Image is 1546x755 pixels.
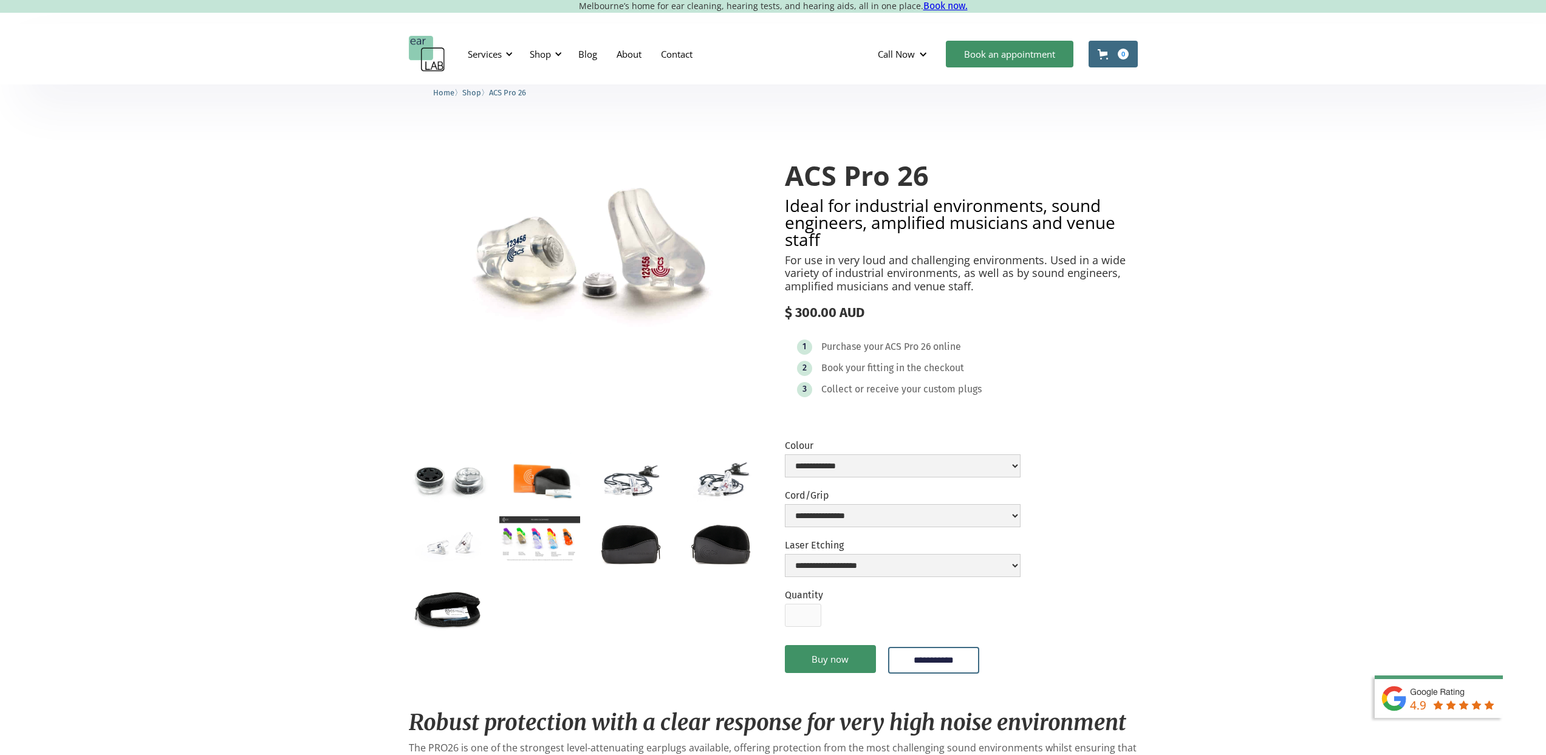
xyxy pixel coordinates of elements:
p: For use in very loud and challenging environments. Used in a wide variety of industrial environme... [785,254,1138,293]
li: 〉 [462,86,489,99]
a: open lightbox [680,516,761,570]
a: Open cart [1089,41,1138,67]
div: $ 300.00 AUD [785,305,1138,321]
a: open lightbox [499,453,580,507]
a: Buy now [785,645,876,673]
div: 1 [802,342,806,351]
div: Services [468,48,502,60]
a: open lightbox [499,516,580,562]
a: open lightbox [680,453,761,506]
span: ACS Pro 26 [489,88,526,97]
div: 3 [802,384,807,394]
label: Colour [785,440,1021,451]
h1: ACS Pro 26 [785,160,1138,191]
label: Laser Etching [785,539,1021,551]
div: Services [460,36,516,72]
li: 〉 [433,86,462,99]
img: ACS Pro 26 [409,136,762,378]
div: 2 [802,363,807,372]
div: Purchase your [821,341,883,353]
div: Call Now [878,48,915,60]
span: Shop [462,88,481,97]
div: ACS Pro 26 [885,341,931,353]
div: Book your fitting in the checkout [821,362,964,374]
a: Contact [651,36,702,72]
span: Home [433,88,454,97]
a: Blog [569,36,607,72]
a: Home [433,86,454,98]
label: Quantity [785,589,823,601]
div: Shop [530,48,551,60]
div: Call Now [868,36,940,72]
label: Cord/Grip [785,490,1021,501]
a: open lightbox [590,516,671,570]
a: Shop [462,86,481,98]
a: home [409,36,445,72]
a: Book an appointment [946,41,1073,67]
div: Collect or receive your custom plugs [821,383,982,395]
a: open lightbox [409,136,762,378]
em: Robust protection with a clear response for very high noise environment [409,709,1126,736]
a: open lightbox [409,579,490,633]
div: online [933,341,961,353]
a: open lightbox [409,516,490,570]
a: About [607,36,651,72]
a: open lightbox [409,453,490,506]
h2: Ideal for industrial environments, sound engineers, amplified musicians and venue staff [785,197,1138,248]
a: open lightbox [590,453,671,506]
div: 0 [1118,49,1129,60]
div: Shop [522,36,566,72]
a: ACS Pro 26 [489,86,526,98]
